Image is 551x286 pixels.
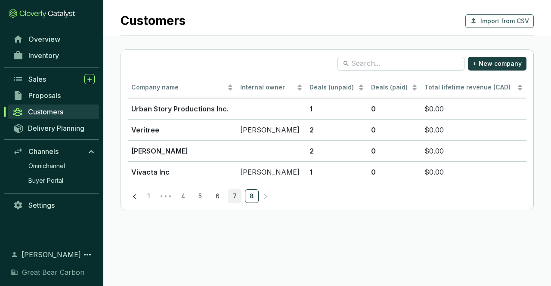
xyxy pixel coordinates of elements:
[28,51,59,60] span: Inventory
[371,104,418,114] p: 0
[121,14,186,28] h1: Customers
[28,162,65,170] span: Omnichannel
[237,77,306,98] th: Internal owner
[240,83,295,92] span: Internal owner
[9,48,99,63] a: Inventory
[306,77,368,98] th: Deals (unpaid)
[8,105,99,119] a: Customers
[28,124,84,132] span: Delivery Planning
[310,146,364,156] p: 2
[480,17,529,25] span: Import from CSV
[245,189,259,203] li: 8
[131,146,233,156] p: [PERSON_NAME]
[142,190,155,203] a: 1
[240,167,303,177] p: [PERSON_NAME]
[131,104,233,114] p: Urban Story Productions Inc.
[310,125,364,135] p: 2
[28,201,55,209] span: Settings
[263,194,269,200] span: right
[368,77,421,98] th: Deals (paid)
[176,189,190,203] li: 4
[159,189,173,203] li: Previous 5 Pages
[421,140,526,161] td: $0.00
[24,160,99,172] a: Omnichannel
[240,125,303,135] p: [PERSON_NAME]
[9,198,99,212] a: Settings
[128,189,142,203] button: left
[421,161,526,182] td: $0.00
[28,91,61,100] span: Proposals
[211,190,224,203] a: 6
[22,267,84,277] span: Great Bear Carbon
[473,59,522,68] span: + New company
[131,125,233,135] p: Veritree
[131,83,226,92] span: Company name
[28,147,59,156] span: Channels
[22,249,81,260] span: [PERSON_NAME]
[9,121,99,135] a: Delivery Planning
[28,35,60,43] span: Overview
[128,189,142,203] li: Previous Page
[310,104,364,114] p: 1
[468,57,526,71] button: + New company
[159,189,173,203] span: •••
[465,14,534,28] button: Import from CSV
[421,119,526,140] td: $0.00
[371,83,410,92] span: Deals (paid)
[245,190,258,203] a: 8
[421,98,526,119] td: $0.00
[128,77,237,98] th: Company name
[259,189,272,203] li: Next Page
[210,189,224,203] li: 6
[310,83,356,92] span: Deals (unpaid)
[194,190,207,203] a: 5
[9,144,99,159] a: Channels
[228,190,241,203] a: 7
[28,75,46,83] span: Sales
[371,125,418,135] p: 0
[310,167,364,177] p: 1
[259,189,272,203] button: right
[351,59,452,68] input: Search...
[228,189,241,203] li: 7
[371,167,418,177] p: 0
[9,32,99,46] a: Overview
[24,174,99,187] a: Buyer Portal
[176,190,189,203] a: 4
[142,189,155,203] li: 1
[9,72,99,86] a: Sales
[132,194,138,200] span: left
[371,146,418,156] p: 0
[28,176,63,185] span: Buyer Portal
[131,167,233,177] p: Vivacta Inc
[28,108,63,116] span: Customers
[193,189,207,203] li: 5
[9,88,99,103] a: Proposals
[424,83,511,91] span: Total lifetime revenue (CAD)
